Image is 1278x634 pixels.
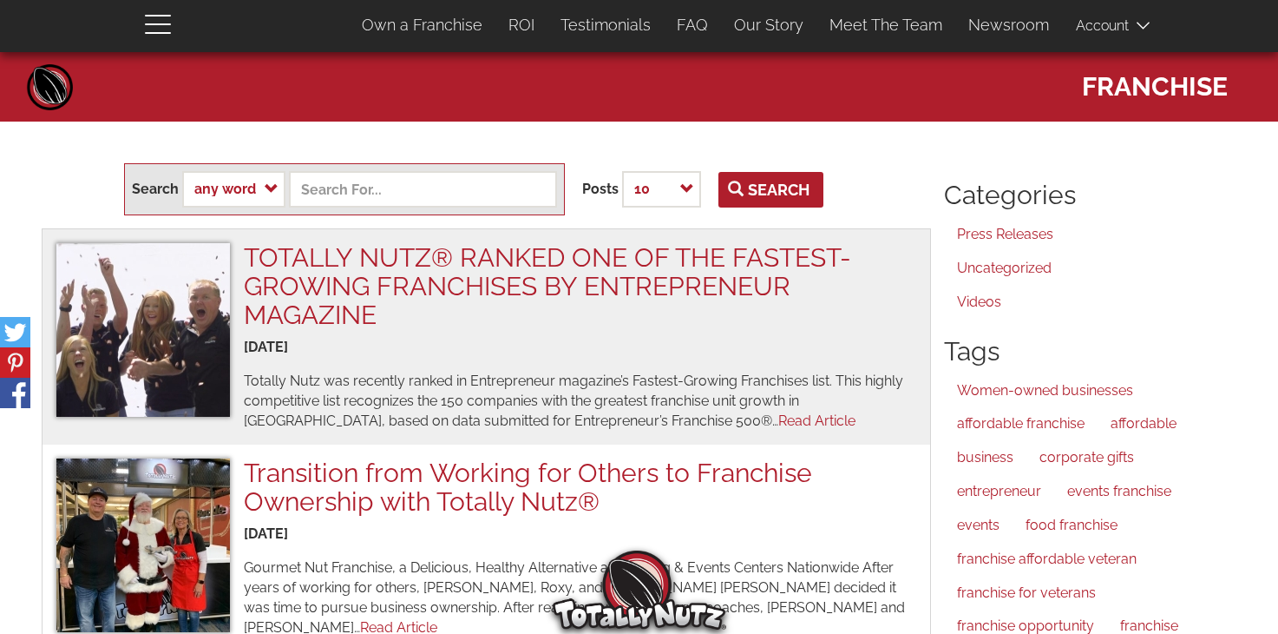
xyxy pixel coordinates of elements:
p: Totally Nutz was recently ranked in Entrepreneur magazine’s Fastest-Growing Franchises list. This... [56,372,916,432]
a: Home [24,61,76,113]
label: Search [132,180,179,200]
a: Transition from Working for Others to Franchise Ownership with Totally Nutz® [244,458,812,517]
button: Search [718,172,823,208]
a: Meet The Team [816,7,955,43]
label: Posts [582,180,619,200]
a: business [944,441,1026,475]
a: events franchise [1054,475,1184,509]
a: affordable franchise [944,407,1098,441]
h2: Tags [944,337,1249,366]
img: We're Totally Nutz! [56,243,230,417]
a: Testimonials [547,7,664,43]
a: affordable [1098,407,1190,441]
span: [DATE] [244,525,288,542]
a: TOTALLY NUTZ® RANKED ONE OF THE FASTEST-GROWING FRANCHISES BY ENTREPRENEUR MAGAZINE [244,242,851,330]
a: franchise affordable veteran [944,543,1150,577]
a: ROI [495,7,547,43]
a: events [944,509,1013,543]
a: Uncategorized [944,252,1249,286]
a: entrepreneur [944,475,1054,509]
a: Press Releases [944,218,1249,252]
h2: Categories [944,181,1249,209]
a: Women-owned businesses [944,374,1146,408]
a: Read Article [778,413,855,429]
span: [DATE] [244,339,288,355]
a: Videos [944,286,1249,320]
a: franchise for veterans [944,577,1109,611]
input: Search For... [289,171,557,208]
a: food franchise [1013,509,1131,543]
img: mall-2019-2_1.jpeg [56,459,230,632]
img: Totally Nutz Logo [553,551,726,630]
span: franchise [1082,61,1228,104]
a: Own a Franchise [349,7,495,43]
a: Our Story [721,7,816,43]
a: FAQ [664,7,721,43]
a: corporate gifts [1026,441,1147,475]
a: Newsroom [955,7,1062,43]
